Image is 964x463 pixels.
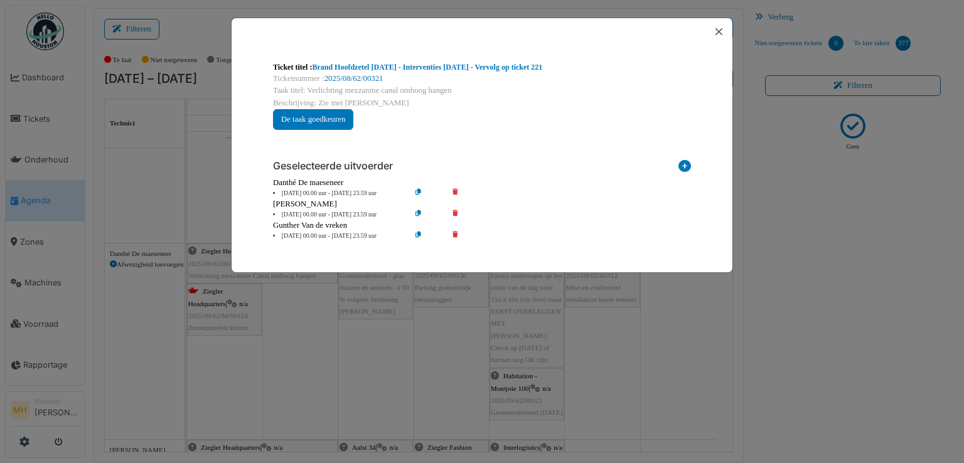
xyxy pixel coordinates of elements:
div: Gunther Van de vreken [273,220,691,231]
div: Danthé De maeseneer [273,177,691,189]
button: De taak goedkeuren [273,109,353,130]
li: [DATE] 00.00 uur - [DATE] 23.59 uur [267,189,410,198]
h6: Geselecteerde uitvoerder [273,160,393,172]
i: Toevoegen [678,160,691,177]
div: Taak titel: Verlichting mezzanine canal omhoog hangen [273,85,691,97]
a: Brand Hoofdzetel [DATE] - Interventies [DATE] - Vervolg op ticket 221 [312,63,542,72]
li: [DATE] 00.00 uur - [DATE] 23.59 uur [267,210,410,220]
div: [PERSON_NAME] [273,198,691,210]
button: Close [710,23,727,40]
div: Ticket titel : [273,61,691,73]
div: Ticketnummer : [273,73,691,85]
a: 2025/08/62/00321 [324,74,383,83]
li: [DATE] 00.00 uur - [DATE] 23.59 uur [267,231,410,241]
div: Beschrijving: Zie met [PERSON_NAME] [273,97,691,109]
